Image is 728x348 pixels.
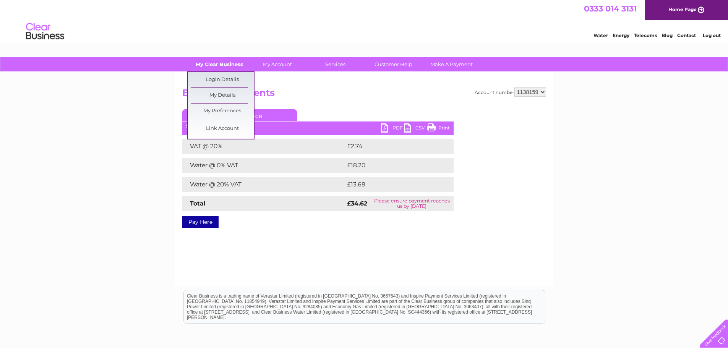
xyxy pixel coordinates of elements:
[191,121,254,136] a: Link Account
[420,57,483,71] a: Make A Payment
[182,87,546,102] h2: Bills and Payments
[26,20,65,43] img: logo.png
[182,177,345,192] td: Water @ 20% VAT
[304,57,367,71] a: Services
[427,123,450,134] a: Print
[677,32,696,38] a: Contact
[381,123,404,134] a: PDF
[613,32,629,38] a: Energy
[584,4,637,13] a: 0333 014 3131
[191,88,254,103] a: My Details
[703,32,721,38] a: Log out
[634,32,657,38] a: Telecoms
[593,32,608,38] a: Water
[186,123,225,129] b: Statement Date:
[190,200,206,207] strong: Total
[191,104,254,119] a: My Preferences
[246,57,309,71] a: My Account
[182,109,297,121] a: Current Invoice
[182,123,454,129] div: [DATE]
[347,200,367,207] strong: £34.62
[188,57,251,71] a: My Clear Business
[345,177,438,192] td: £13.68
[370,196,454,211] td: Please ensure payment reaches us by [DATE]
[345,158,438,173] td: £18.20
[662,32,673,38] a: Blog
[184,4,545,37] div: Clear Business is a trading name of Verastar Limited (registered in [GEOGRAPHIC_DATA] No. 3667643...
[404,123,427,134] a: CSV
[182,139,345,154] td: VAT @ 20%
[182,158,345,173] td: Water @ 0% VAT
[182,216,219,228] a: Pay Here
[191,72,254,87] a: Login Details
[362,57,425,71] a: Customer Help
[475,87,546,97] div: Account number
[345,139,436,154] td: £2.74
